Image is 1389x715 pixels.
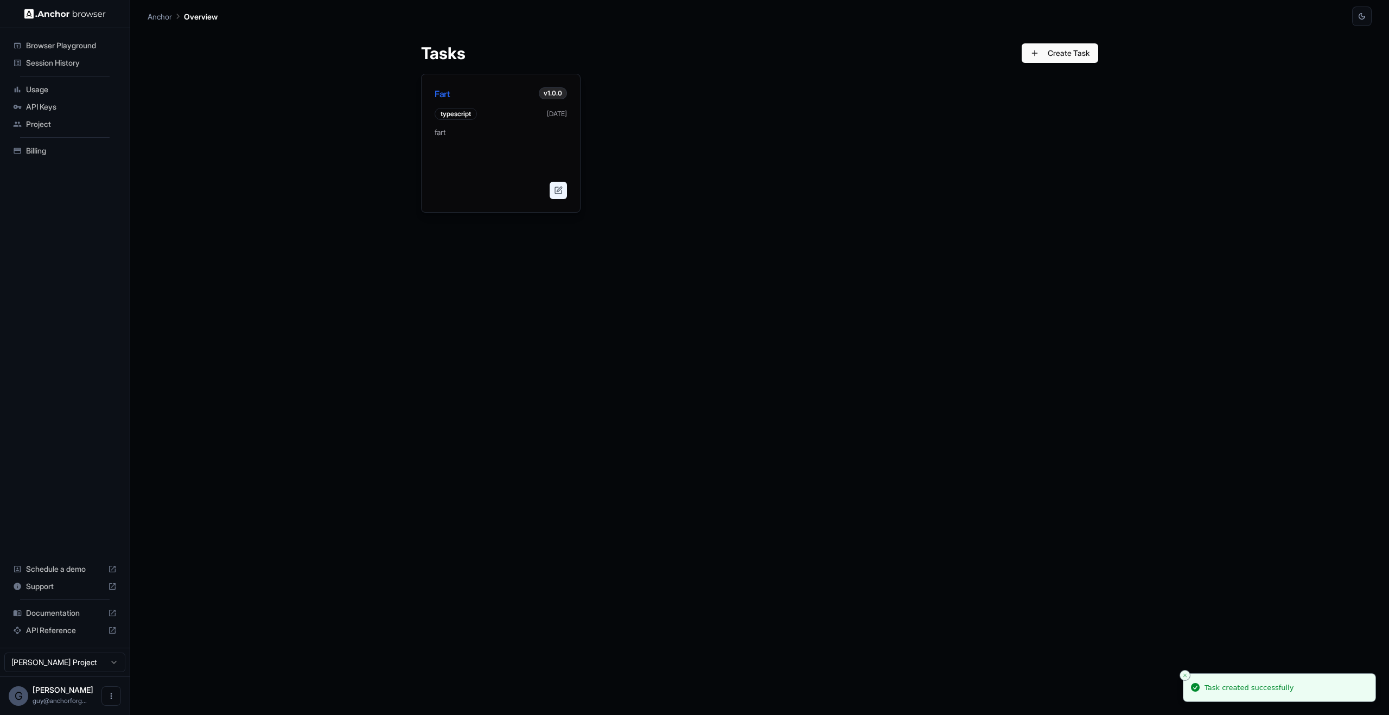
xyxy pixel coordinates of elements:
h3: Fart [435,87,454,100]
span: Support [26,581,104,592]
div: Session History [9,54,121,72]
span: Guy Ben Simhon [33,685,93,694]
div: Documentation [9,604,121,622]
div: Billing [9,142,121,159]
span: Usage [26,84,117,95]
span: Schedule a demo [26,564,104,574]
div: Support [9,578,121,595]
div: Task created successfully [1205,682,1294,693]
nav: breadcrumb [148,10,218,22]
span: Browser Playground [26,40,117,51]
span: API Reference [26,625,104,636]
span: [DATE] [547,110,567,118]
span: Session History [26,58,117,68]
button: Open menu [101,686,121,706]
div: typescript [435,108,477,120]
h1: Tasks [421,43,466,63]
span: Project [26,119,117,130]
div: API Reference [9,622,121,639]
span: Billing [26,145,117,156]
p: fart [435,126,567,159]
div: Browser Playground [9,37,121,54]
div: API Keys [9,98,121,116]
p: Anchor [148,11,172,22]
span: Documentation [26,608,104,618]
button: Create Task [1022,43,1098,63]
div: Usage [9,81,121,98]
img: Anchor Logo [24,9,106,19]
button: Close toast [1180,670,1190,681]
div: Schedule a demo [9,560,121,578]
div: v1.0.0 [539,87,567,99]
div: G [9,686,28,706]
span: API Keys [26,101,117,112]
p: Overview [184,11,218,22]
span: guy@anchorforge.io [33,697,87,705]
div: Project [9,116,121,133]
